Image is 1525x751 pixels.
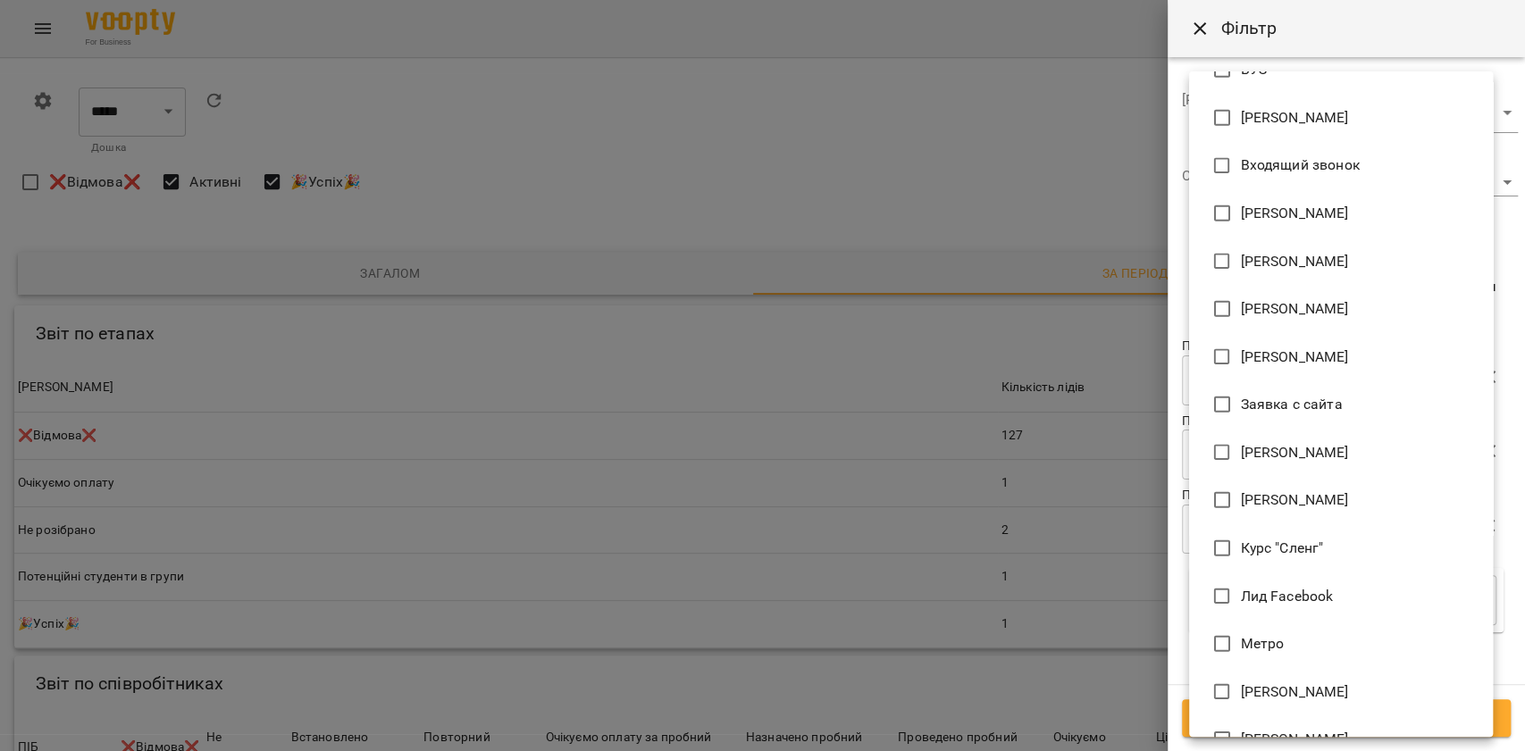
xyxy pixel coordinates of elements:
span: Входящий звонок [1241,154,1360,176]
span: [PERSON_NAME] [1241,107,1349,129]
span: Заявка с сайта [1241,394,1343,415]
span: [PERSON_NAME] [1241,442,1349,463]
span: [PERSON_NAME] [1241,681,1349,703]
span: [PERSON_NAME] [1241,203,1349,224]
span: [PERSON_NAME] [1241,298,1349,320]
span: [PERSON_NAME] [1241,729,1349,750]
span: [PERSON_NAME] [1241,346,1349,368]
span: Лид Facebook [1241,586,1334,607]
span: Курс "Сленг" [1241,538,1324,559]
span: Метро [1241,633,1285,655]
span: [PERSON_NAME] [1241,251,1349,272]
span: [PERSON_NAME] [1241,489,1349,511]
